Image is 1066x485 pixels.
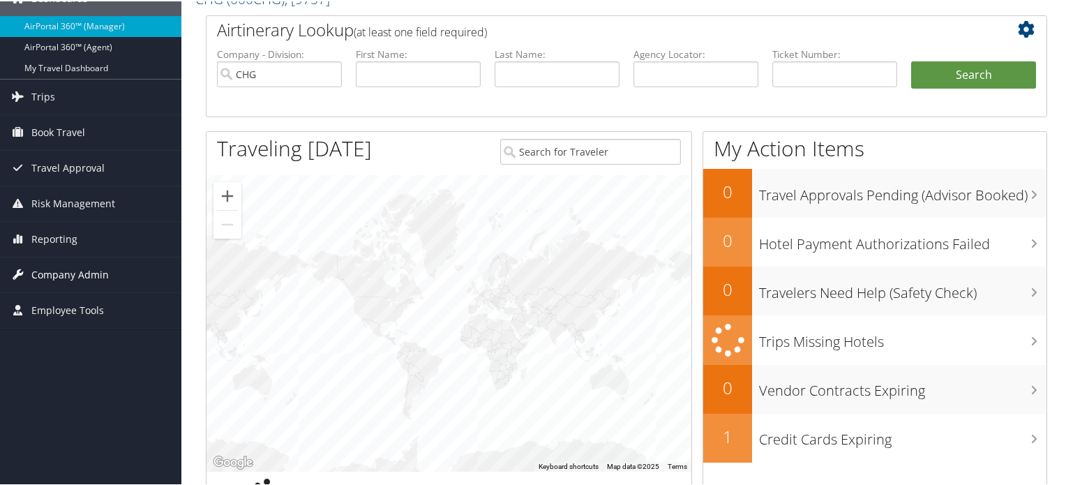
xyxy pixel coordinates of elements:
a: Trips Missing Hotels [703,314,1046,364]
h2: 0 [703,179,752,202]
img: Google [210,452,256,470]
h3: Travelers Need Help (Safety Check) [759,275,1046,301]
button: Zoom out [213,209,241,237]
button: Zoom in [213,181,241,209]
h1: My Action Items [703,133,1046,162]
a: 0Travel Approvals Pending (Advisor Booked) [703,167,1046,216]
a: 1Credit Cards Expiring [703,412,1046,461]
a: 0Vendor Contracts Expiring [703,364,1046,412]
h3: Credit Cards Expiring [759,421,1046,448]
h1: Traveling [DATE] [217,133,372,162]
span: Trips [31,78,55,113]
label: First Name: [356,46,481,60]
h3: Travel Approvals Pending (Advisor Booked) [759,177,1046,204]
label: Ticket Number: [772,46,897,60]
h2: 0 [703,375,752,398]
span: Company Admin [31,256,109,291]
span: (at least one field required) [354,23,487,38]
h3: Trips Missing Hotels [759,324,1046,350]
span: Risk Management [31,185,115,220]
button: Search [911,60,1036,88]
span: Travel Approval [31,149,105,184]
h2: 0 [703,227,752,251]
input: Search for Traveler [500,137,682,163]
label: Last Name: [495,46,620,60]
h2: 1 [703,424,752,447]
span: Map data ©2025 [607,461,659,469]
h3: Hotel Payment Authorizations Failed [759,226,1046,253]
button: Keyboard shortcuts [539,461,599,470]
span: Book Travel [31,114,85,149]
label: Agency Locator: [633,46,758,60]
a: 0Hotel Payment Authorizations Failed [703,216,1046,265]
span: Reporting [31,221,77,255]
span: Employee Tools [31,292,104,327]
a: Terms (opens in new tab) [668,461,687,469]
label: Company - Division: [217,46,342,60]
h2: 0 [703,276,752,300]
h3: Vendor Contracts Expiring [759,373,1046,399]
h2: Airtinerary Lookup [217,17,966,40]
a: Open this area in Google Maps (opens a new window) [210,452,256,470]
a: 0Travelers Need Help (Safety Check) [703,265,1046,314]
